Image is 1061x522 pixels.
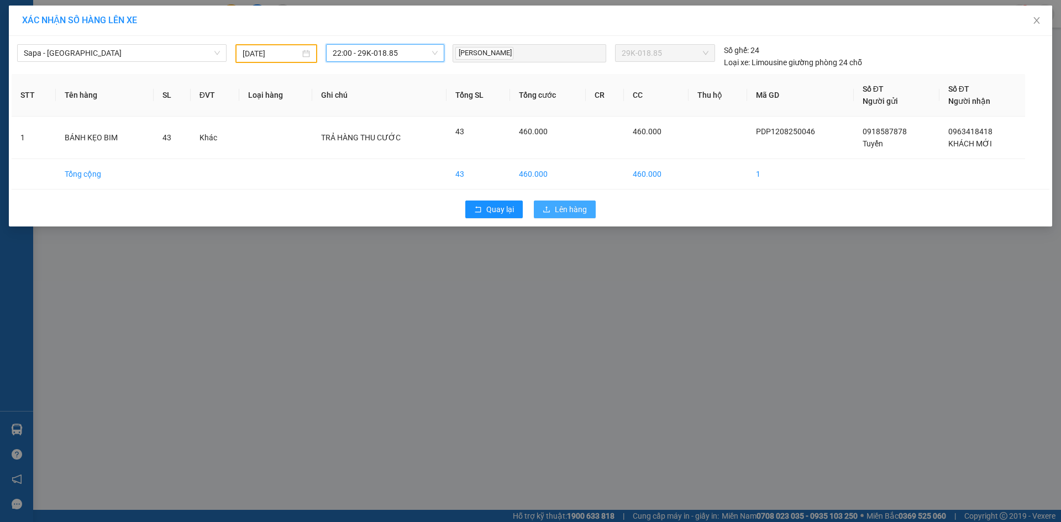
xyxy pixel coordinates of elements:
[56,74,154,117] th: Tên hàng
[12,117,56,159] td: 1
[555,203,587,215] span: Lên hàng
[948,139,992,148] span: KHÁCH MỚI
[863,85,884,93] span: Số ĐT
[948,127,992,136] span: 0963418418
[747,159,853,189] td: 1
[486,203,514,215] span: Quay lại
[724,44,749,56] span: Số ghế:
[447,74,510,117] th: Tổng SL
[1021,6,1052,36] button: Close
[455,47,513,60] span: [PERSON_NAME]
[948,85,969,93] span: Số ĐT
[622,45,708,61] span: 29K-018.85
[519,127,548,136] span: 460.000
[689,74,748,117] th: Thu hộ
[191,74,240,117] th: ĐVT
[24,45,220,61] span: Sapa - Hà Nội
[948,97,990,106] span: Người nhận
[321,133,401,142] span: TRẢ HÀNG THU CƯỚC
[543,205,550,214] span: upload
[333,45,438,61] span: 22:00 - 29K-018.85
[56,117,154,159] td: BÁNH KẸO BIM
[747,74,853,117] th: Mã GD
[191,117,240,159] td: Khác
[724,44,759,56] div: 24
[586,74,624,117] th: CR
[12,74,56,117] th: STT
[154,74,190,117] th: SL
[724,56,862,68] div: Limousine giường phòng 24 chỗ
[624,74,688,117] th: CC
[863,127,907,136] span: 0918587878
[474,205,482,214] span: rollback
[447,159,510,189] td: 43
[1032,16,1041,25] span: close
[863,139,883,148] span: Tuyển
[239,74,312,117] th: Loại hàng
[510,74,586,117] th: Tổng cước
[162,133,171,142] span: 43
[455,127,464,136] span: 43
[312,74,447,117] th: Ghi chú
[724,56,750,68] span: Loại xe:
[56,159,154,189] td: Tổng cộng
[633,127,661,136] span: 460.000
[465,201,523,218] button: rollbackQuay lại
[863,97,898,106] span: Người gửi
[243,48,300,60] input: 12/08/2025
[534,201,596,218] button: uploadLên hàng
[756,127,815,136] span: PDP1208250046
[624,159,688,189] td: 460.000
[22,15,137,25] span: XÁC NHẬN SỐ HÀNG LÊN XE
[510,159,586,189] td: 460.000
